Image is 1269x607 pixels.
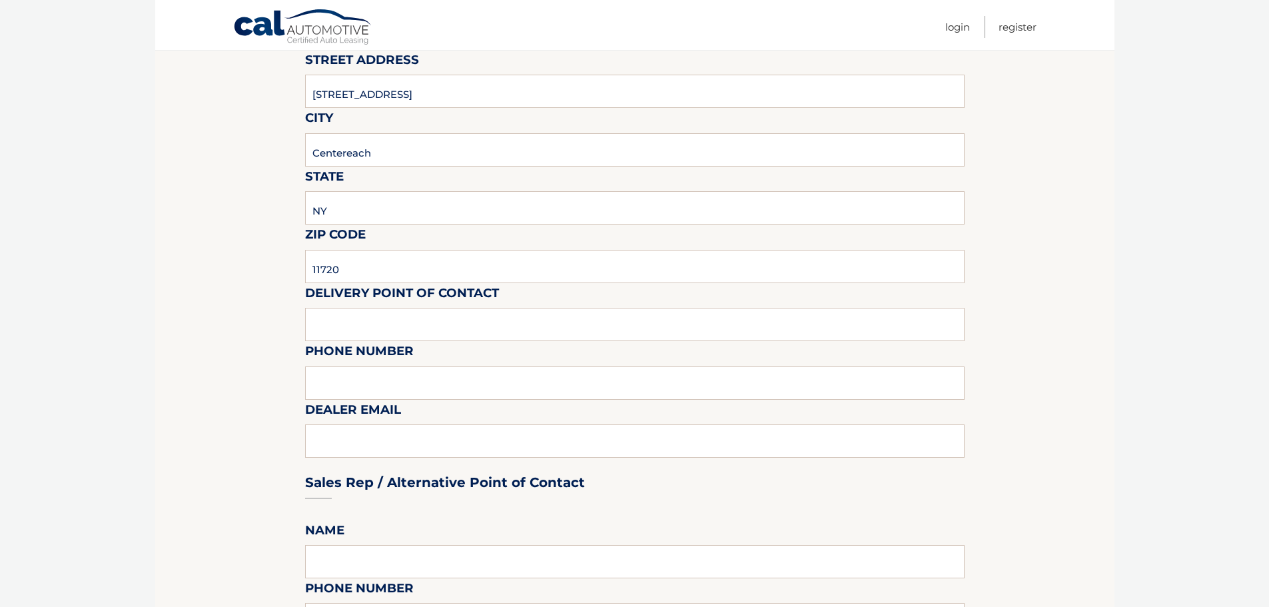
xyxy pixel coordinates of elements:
label: State [305,167,344,191]
label: Name [305,520,344,545]
label: Dealer Email [305,400,401,424]
label: City [305,108,333,133]
a: Cal Automotive [233,9,373,47]
a: Register [999,16,1037,38]
a: Login [945,16,970,38]
label: Phone Number [305,578,414,603]
label: Delivery Point of Contact [305,283,499,308]
label: Zip Code [305,225,366,249]
label: Street Address [305,50,419,75]
h3: Sales Rep / Alternative Point of Contact [305,474,585,491]
label: Phone Number [305,341,414,366]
